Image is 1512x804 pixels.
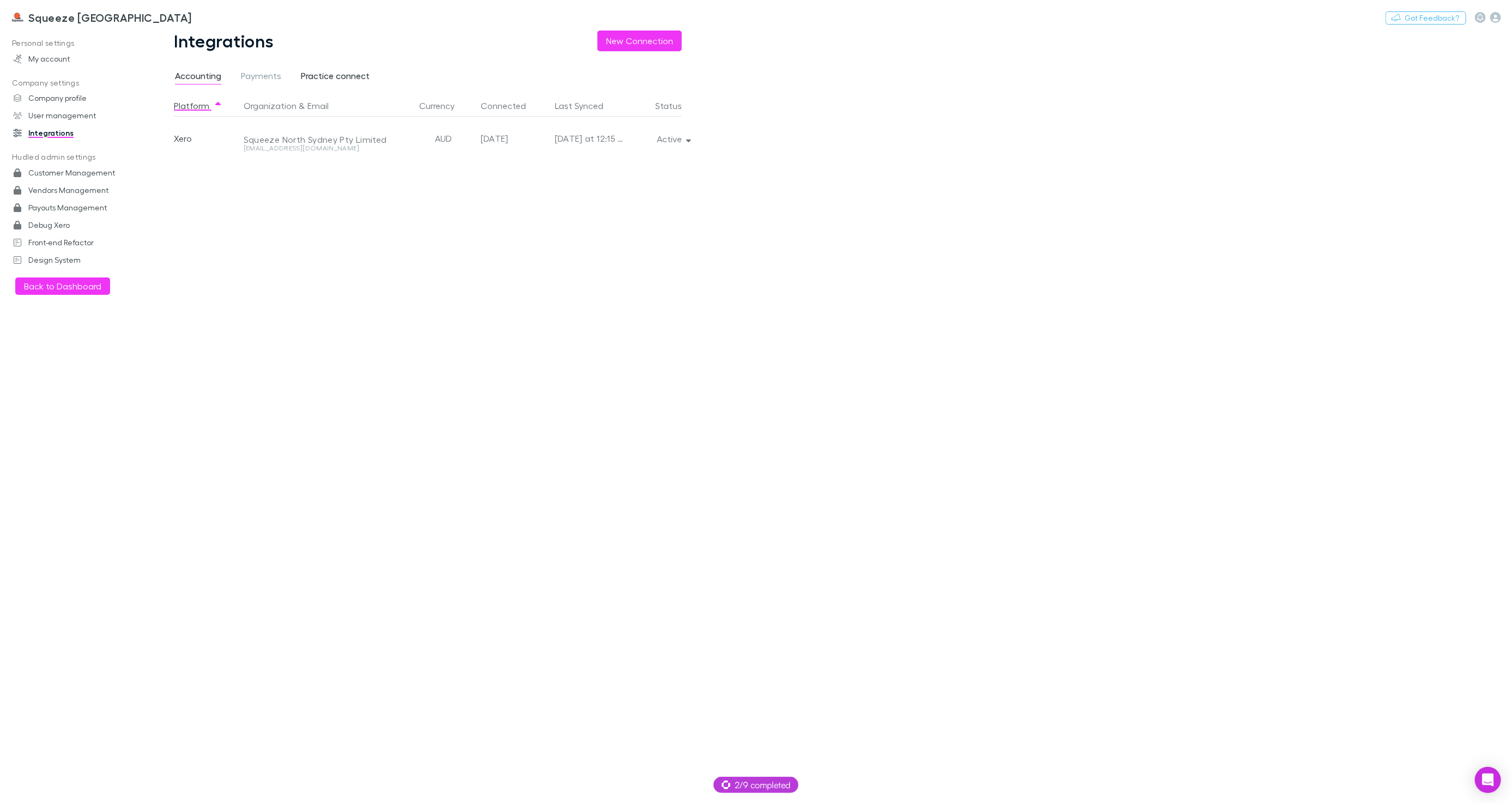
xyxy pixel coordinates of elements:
[301,70,370,84] span: Practice connect
[1386,11,1466,25] button: Got Feedback?
[244,145,400,152] div: [EMAIL_ADDRESS][DOMAIN_NAME]
[2,199,146,216] a: Payouts Management
[2,150,146,164] p: Hudled admin settings
[174,117,239,160] div: Xero
[2,164,146,182] a: Customer Management
[2,50,146,68] a: My account
[2,89,146,107] a: Company profile
[15,277,110,295] button: Back to Dashboard
[28,11,192,24] h3: Squeeze [GEOGRAPHIC_DATA]
[555,95,616,117] button: Last Synced
[481,117,546,160] div: [DATE]
[655,95,695,117] button: Status
[244,134,400,145] div: Squeeze North Sydney Pty Limited
[241,70,281,84] span: Payments
[11,11,24,24] img: Squeeze North Sydney's Logo
[244,95,297,117] button: Organization
[1475,767,1501,793] div: Open Intercom Messenger
[2,76,146,90] p: Company settings
[307,95,329,117] button: Email
[2,107,146,124] a: User management
[175,70,221,84] span: Accounting
[648,131,698,147] button: Active
[2,124,146,142] a: Integrations
[4,4,198,31] a: Squeeze [GEOGRAPHIC_DATA]
[2,182,146,199] a: Vendors Management
[481,95,539,117] button: Connected
[2,251,146,269] a: Design System
[555,117,625,160] div: [DATE] at 12:15 AM
[174,95,222,117] button: Platform
[419,95,468,117] button: Currency
[2,216,146,234] a: Debug Xero
[2,37,146,50] p: Personal settings
[174,31,274,51] h1: Integrations
[411,117,476,160] div: AUD
[244,95,407,117] div: &
[597,31,682,51] button: New Connection
[2,234,146,251] a: Front-end Refactor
